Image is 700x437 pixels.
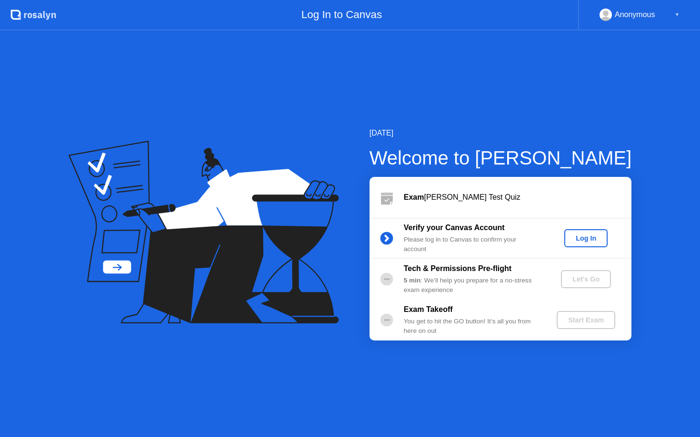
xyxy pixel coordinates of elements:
div: Please log in to Canvas to confirm your account [404,235,541,254]
div: ▼ [675,9,680,21]
button: Start Exam [557,311,615,329]
div: Log In [568,234,604,242]
b: Verify your Canvas Account [404,223,505,232]
div: [DATE] [370,127,632,139]
b: Exam Takeoff [404,305,453,313]
div: You get to hit the GO button! It’s all you from here on out [404,317,541,336]
div: Welcome to [PERSON_NAME] [370,144,632,172]
b: 5 min [404,277,421,284]
b: Exam [404,193,424,201]
button: Let's Go [561,270,611,288]
div: : We’ll help you prepare for a no-stress exam experience [404,276,541,295]
div: Start Exam [560,316,611,324]
div: Anonymous [615,9,655,21]
button: Log In [564,229,608,247]
b: Tech & Permissions Pre-flight [404,264,511,272]
div: Let's Go [565,275,607,283]
div: [PERSON_NAME] Test Quiz [404,192,631,203]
